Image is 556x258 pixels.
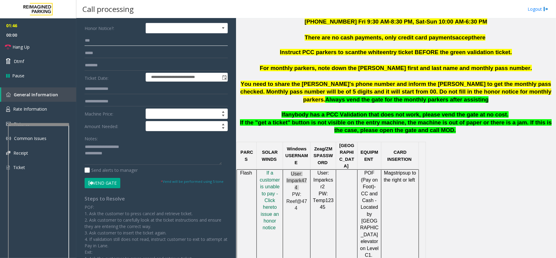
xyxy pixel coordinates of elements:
label: Send alerts to manager [85,167,138,173]
span: by [GEOGRAPHIC_DATA] elevator on Level C1. [360,212,379,258]
span: /ZMSPASSWORD [314,146,333,165]
span: the white [358,49,383,55]
a: e [270,205,273,210]
a: General Information [1,87,76,102]
span: User: Imparkcsr2 [313,170,333,189]
a: f a customer is unable to pay - Click her [260,171,280,210]
span: strips [394,170,405,175]
span: If the "get a ticket" button is not visible on the entry machine, the machine is out of paper or ... [240,119,552,134]
button: Vend Gate [85,178,120,188]
span: -CC and Cash - [361,184,378,203]
img: 'icon' [6,136,11,141]
span: entry ticket BEFORE the green validation ticket. [383,49,512,55]
span: up to the right or left [384,170,416,182]
span: Always vend the gate for the monthly parkers after assisting [325,96,489,103]
span: Mag [384,170,394,175]
span: Pictures [14,121,30,127]
label: Notes: [85,133,98,142]
span: Windows USERNAME [285,146,308,165]
img: 'icon' [6,151,10,155]
label: Ticket Date: [83,73,144,82]
img: logout [543,6,548,12]
label: Machine Price: [83,109,144,119]
img: 'icon' [6,165,10,170]
span: Dtmf [14,58,24,64]
span: For monthly parkers, note down the [PERSON_NAME] first and last name and monthly pass number. [260,65,532,71]
span: Rate Information [13,106,47,112]
span: Increase value [219,121,227,126]
span: You need to share the [PERSON_NAME]'s phone number and inform the [PERSON_NAME] to get the monthl... [240,81,551,103]
h3: Call processing [79,2,137,17]
span: There are no cash payments, only credit card payments [305,34,456,41]
img: 'icon' [6,106,10,112]
h4: Steps to Resolve [85,196,228,202]
span: PARCS [241,150,253,161]
span: Flash [240,170,252,175]
span: Hang Up [13,44,30,50]
span: Instruct PCC parkers to scan [280,49,358,55]
span: accept [456,34,474,41]
span: EQUIPMENT [361,150,378,161]
img: 'icon' [6,92,11,97]
span: here [474,34,485,41]
span: PW: Reef@474 [286,192,307,211]
span: Decrease value [219,126,227,131]
span: SOLAR WINDS [262,150,278,161]
span: Increase value [219,109,227,114]
label: Honor Notice?: [83,23,144,33]
img: 'icon' [6,122,11,126]
label: Amount Needed: [83,121,144,131]
span: [GEOGRAPHIC_DATA] [339,143,354,168]
span: e [270,205,273,210]
a: Logout [528,6,548,12]
span: Located [361,205,378,210]
span: Toggle popup [221,73,227,82]
span: User: Impark474 [286,171,307,190]
span: CARD INSERTION [387,150,412,161]
span: POF (Pay on Foot) [361,170,378,189]
span: Zeag [314,146,325,152]
span: General Information [14,92,58,98]
span: anybody has a PCC Validation that does not work, please vend the gate at no cost. [285,111,509,118]
small: Vend will be performed using 5 tone [161,179,223,184]
span: PW: Temp12345 [313,191,334,210]
span: Pause [12,72,24,79]
span: Decrease value [219,114,227,119]
a: I [267,171,268,175]
span: If [282,111,285,118]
